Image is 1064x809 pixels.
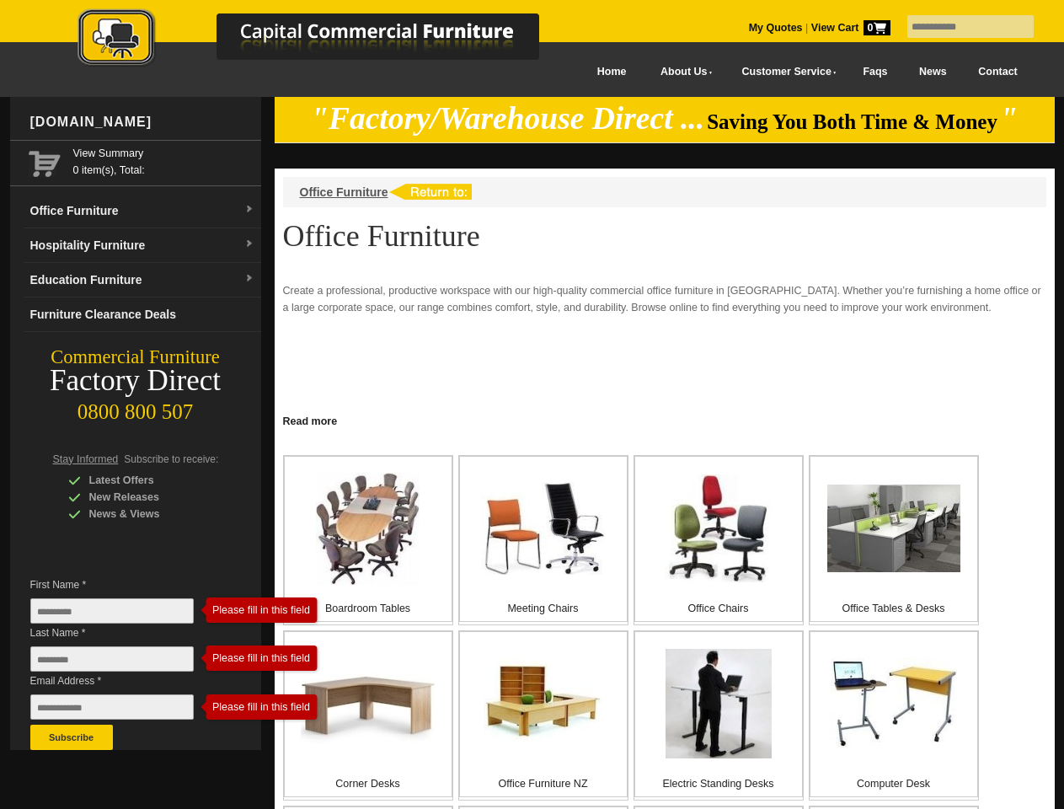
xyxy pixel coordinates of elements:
[723,53,847,91] a: Customer Service
[809,455,979,625] a: Office Tables & Desks Office Tables & Desks
[311,101,704,136] em: "Factory/Warehouse Direct ...
[31,8,621,75] a: Capital Commercial Furniture Logo
[285,775,452,792] p: Corner Desks
[24,297,261,332] a: Furniture Clearance Deals
[283,220,1046,252] h1: Office Furniture
[53,453,119,465] span: Stay Informed
[1000,101,1018,136] em: "
[68,506,228,522] div: News & Views
[30,725,113,750] button: Subscribe
[811,22,890,34] strong: View Cart
[24,97,261,147] div: [DOMAIN_NAME]
[68,472,228,489] div: Latest Offers
[665,474,773,582] img: Office Chairs
[827,485,960,572] img: Office Tables & Desks
[244,239,254,249] img: dropdown
[635,775,802,792] p: Electric Standing Desks
[481,482,605,575] img: Meeting Chairs
[458,455,628,625] a: Meeting Chairs Meeting Chairs
[30,598,194,624] input: First Name *
[831,658,957,750] img: Computer Desk
[30,624,219,641] span: Last Name *
[283,630,453,801] a: Corner Desks Corner Desks
[24,194,261,228] a: Office Furnituredropdown
[30,672,219,689] span: Email Address *
[903,53,962,91] a: News
[68,489,228,506] div: New Releases
[10,392,261,424] div: 0800 800 507
[863,20,890,35] span: 0
[10,346,261,369] div: Commercial Furniture
[300,185,388,199] a: Office Furniture
[809,630,979,801] a: Computer Desk Computer Desk
[847,53,904,91] a: Faqs
[206,701,303,713] div: Please fill in this field
[316,473,420,585] img: Boardroom Tables
[275,409,1055,430] a: Click to read more
[283,282,1046,316] p: Create a professional, productive workspace with our high-quality commercial office furniture in ...
[124,453,218,465] span: Subscribe to receive:
[666,649,772,758] img: Electric Standing Desks
[810,775,977,792] p: Computer Desk
[206,652,303,664] div: Please fill in this field
[460,600,627,617] p: Meeting Chairs
[206,604,303,616] div: Please fill in this field
[24,263,261,297] a: Education Furnituredropdown
[635,600,802,617] p: Office Chairs
[749,22,803,34] a: My Quotes
[283,455,453,625] a: Boardroom Tables Boardroom Tables
[634,630,804,801] a: Electric Standing Desks Electric Standing Desks
[244,274,254,284] img: dropdown
[458,630,628,801] a: Office Furniture NZ Office Furniture NZ
[460,775,627,792] p: Office Furniture NZ
[30,576,219,593] span: First Name *
[244,205,254,215] img: dropdown
[30,694,194,720] input: Email Address *
[484,656,603,753] img: Office Furniture NZ
[10,369,261,393] div: Factory Direct
[808,22,890,34] a: View Cart0
[31,8,621,70] img: Capital Commercial Furniture Logo
[30,646,194,672] input: Last Name *
[73,145,254,162] a: View Summary
[962,53,1033,91] a: Contact
[707,110,997,133] span: Saving You Both Time & Money
[285,600,452,617] p: Boardroom Tables
[24,228,261,263] a: Hospitality Furnituredropdown
[301,661,435,747] img: Corner Desks
[642,53,723,91] a: About Us
[810,600,977,617] p: Office Tables & Desks
[634,455,804,625] a: Office Chairs Office Chairs
[73,145,254,176] span: 0 item(s), Total:
[388,184,472,200] img: return to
